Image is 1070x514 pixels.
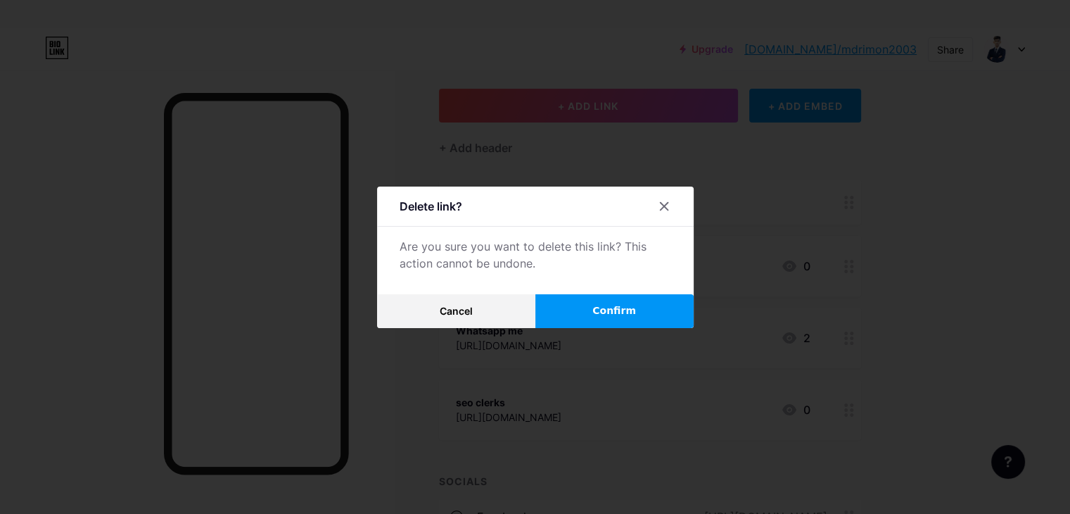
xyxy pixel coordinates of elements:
span: Cancel [440,305,473,317]
div: Are you sure you want to delete this link? This action cannot be undone. [400,238,671,272]
span: Confirm [592,303,636,318]
div: Delete link? [400,198,462,215]
button: Confirm [535,294,694,328]
button: Cancel [377,294,535,328]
